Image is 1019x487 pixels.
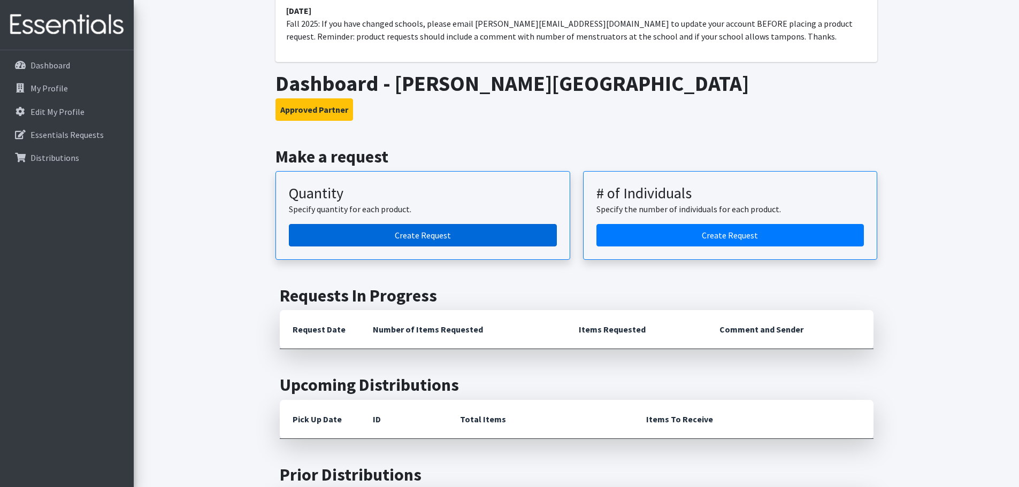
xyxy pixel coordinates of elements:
p: Edit My Profile [30,106,85,117]
a: Essentials Requests [4,124,129,145]
th: Number of Items Requested [360,310,566,349]
p: Specify the number of individuals for each product. [596,203,864,215]
a: Create a request by quantity [289,224,557,246]
p: Essentials Requests [30,129,104,140]
h2: Prior Distributions [280,465,874,485]
h3: Quantity [289,184,557,203]
a: Dashboard [4,55,129,76]
h2: Upcoming Distributions [280,375,874,395]
p: Distributions [30,152,79,163]
p: Specify quantity for each product. [289,203,557,215]
p: Dashboard [30,60,70,71]
a: Create a request by number of individuals [596,224,864,246]
h2: Requests In Progress [280,285,874,306]
th: Items Requested [566,310,707,349]
th: ID [360,400,447,439]
button: Approved Partner [275,98,353,121]
strong: [DATE] [286,5,311,16]
th: Request Date [280,310,360,349]
th: Pick Up Date [280,400,360,439]
a: Distributions [4,147,129,168]
img: HumanEssentials [4,7,129,43]
a: Edit My Profile [4,101,129,122]
th: Total Items [447,400,633,439]
th: Items To Receive [633,400,874,439]
h3: # of Individuals [596,184,864,203]
th: Comment and Sender [707,310,873,349]
h2: Make a request [275,146,877,167]
p: My Profile [30,83,68,94]
h1: Dashboard - [PERSON_NAME][GEOGRAPHIC_DATA] [275,71,877,96]
a: My Profile [4,78,129,99]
